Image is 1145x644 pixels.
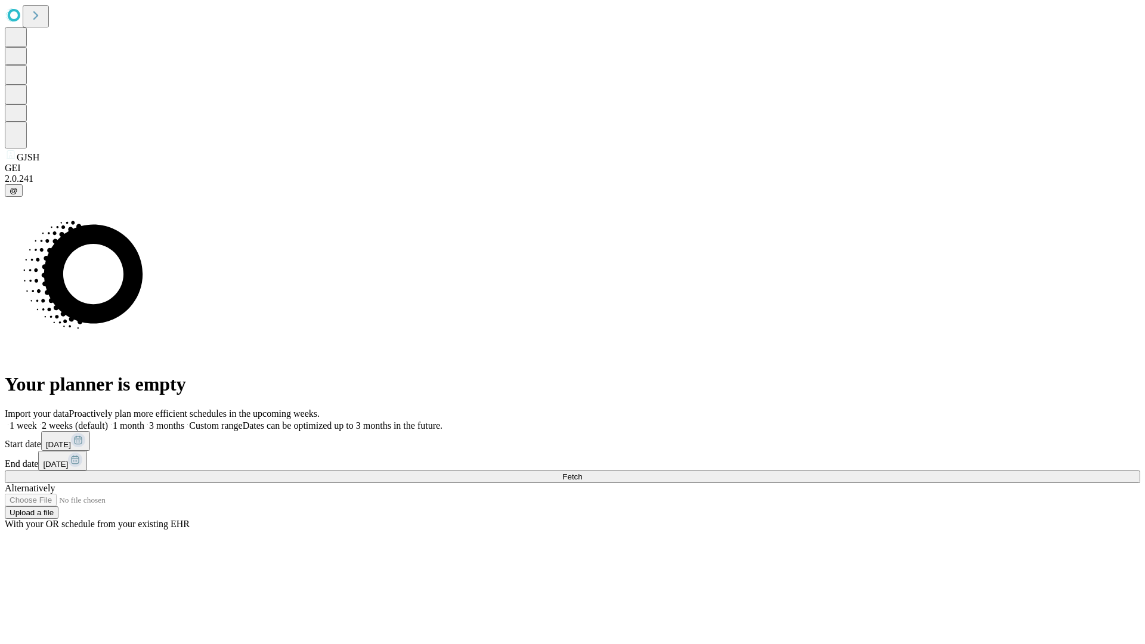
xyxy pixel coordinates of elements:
span: 1 week [10,420,37,431]
span: [DATE] [43,460,68,469]
h1: Your planner is empty [5,373,1140,395]
span: 3 months [149,420,184,431]
div: 2.0.241 [5,174,1140,184]
span: Import your data [5,408,69,419]
span: Fetch [562,472,582,481]
span: @ [10,186,18,195]
div: GEI [5,163,1140,174]
span: 1 month [113,420,144,431]
span: With your OR schedule from your existing EHR [5,519,190,529]
div: Start date [5,431,1140,451]
span: Proactively plan more efficient schedules in the upcoming weeks. [69,408,320,419]
span: Dates can be optimized up to 3 months in the future. [243,420,442,431]
button: [DATE] [38,451,87,470]
div: End date [5,451,1140,470]
span: [DATE] [46,440,71,449]
button: [DATE] [41,431,90,451]
button: Fetch [5,470,1140,483]
span: Custom range [189,420,242,431]
span: Alternatively [5,483,55,493]
span: 2 weeks (default) [42,420,108,431]
button: @ [5,184,23,197]
button: Upload a file [5,506,58,519]
span: GJSH [17,152,39,162]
